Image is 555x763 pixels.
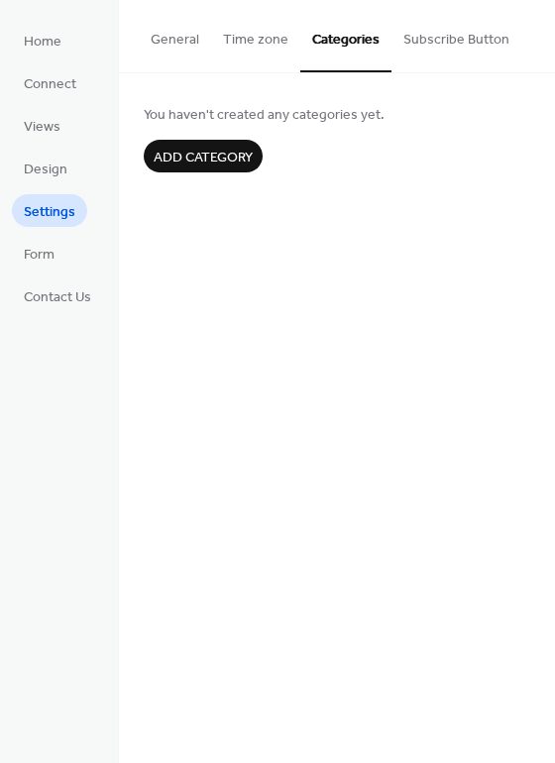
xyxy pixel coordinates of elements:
[12,109,72,142] a: Views
[12,237,66,270] a: Form
[12,24,73,56] a: Home
[24,74,76,95] span: Connect
[12,194,87,227] a: Settings
[24,202,75,223] span: Settings
[144,140,263,172] button: Add category
[144,105,530,126] span: You haven't created any categories yet.
[12,279,103,312] a: Contact Us
[12,152,79,184] a: Design
[154,148,253,168] span: Add category
[24,287,91,308] span: Contact Us
[24,245,55,266] span: Form
[24,160,67,180] span: Design
[12,66,88,99] a: Connect
[24,117,60,138] span: Views
[24,32,61,53] span: Home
